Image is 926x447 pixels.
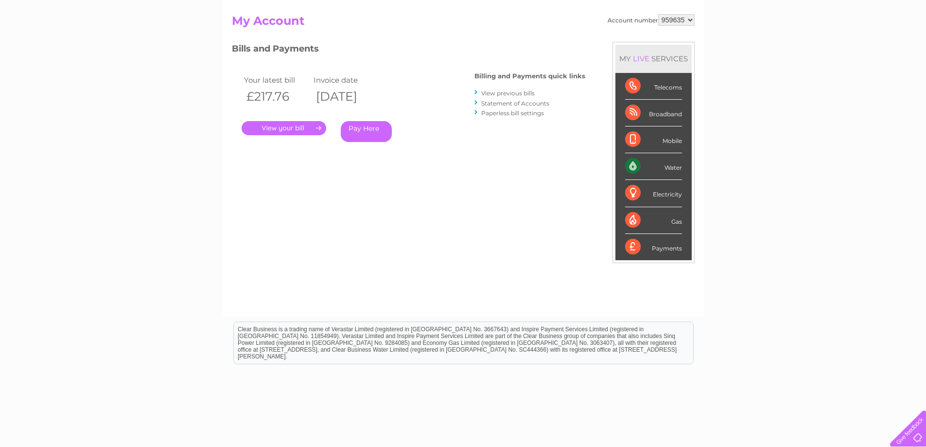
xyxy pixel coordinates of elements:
a: Statement of Accounts [481,100,549,107]
a: View previous bills [481,89,535,97]
a: Pay Here [341,121,392,142]
td: Your latest bill [242,73,312,87]
a: Water [755,41,773,49]
h4: Billing and Payments quick links [474,72,585,80]
div: Mobile [625,126,682,153]
a: Energy [779,41,801,49]
td: Invoice date [311,73,381,87]
div: MY SERVICES [615,45,692,72]
a: 0333 014 3131 [743,5,810,17]
a: Contact [861,41,885,49]
th: [DATE] [311,87,381,107]
a: . [242,121,326,135]
a: Log out [894,41,917,49]
div: Telecoms [625,73,682,100]
a: Paperless bill settings [481,109,544,117]
a: Blog [841,41,856,49]
a: Telecoms [806,41,836,49]
div: Water [625,153,682,180]
div: Electricity [625,180,682,207]
h2: My Account [232,14,695,33]
img: logo.png [33,25,82,55]
th: £217.76 [242,87,312,107]
div: Clear Business is a trading name of Verastar Limited (registered in [GEOGRAPHIC_DATA] No. 3667643... [234,5,693,47]
div: Account number [608,14,695,26]
h3: Bills and Payments [232,42,585,59]
div: LIVE [631,54,651,63]
div: Payments [625,234,682,260]
div: Gas [625,207,682,234]
div: Broadband [625,100,682,126]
